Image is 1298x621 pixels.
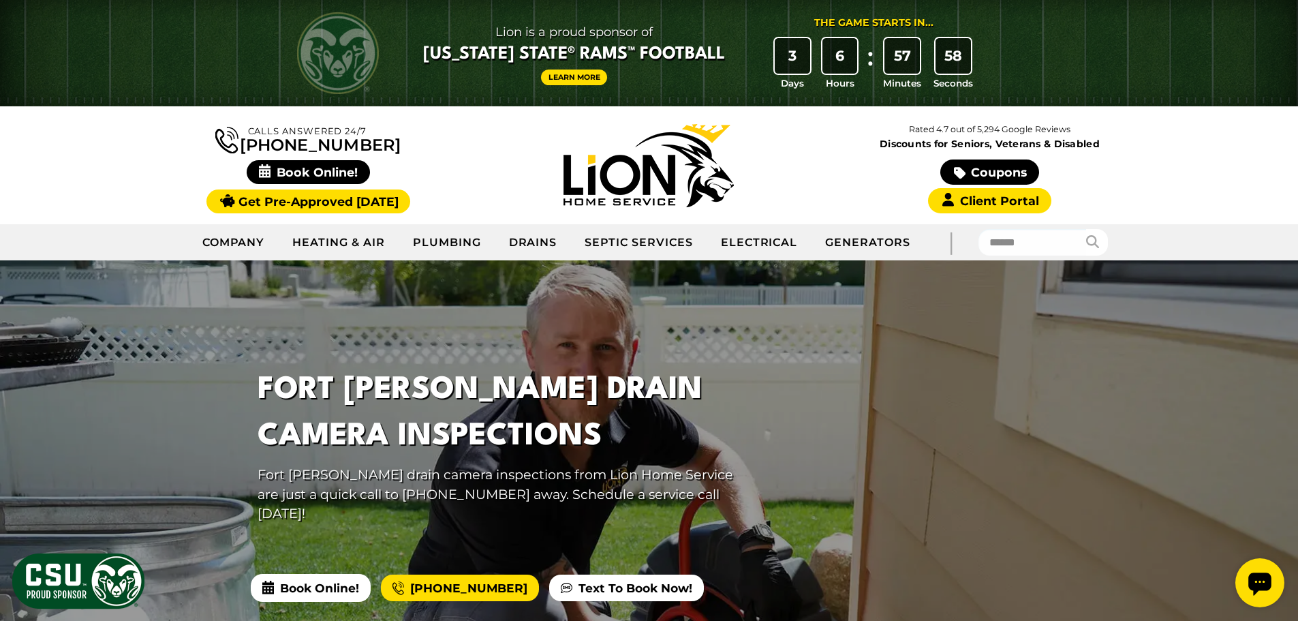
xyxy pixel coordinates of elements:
span: Days [781,76,804,90]
p: Rated 4.7 out of 5,294 Google Reviews [819,122,1160,137]
a: Generators [812,226,924,260]
a: Septic Services [571,226,707,260]
div: 3 [775,38,810,74]
a: Text To Book Now! [549,575,704,602]
div: | [924,224,978,260]
span: Book Online! [251,574,371,601]
a: Company [189,226,279,260]
a: [PHONE_NUMBER] [215,124,401,153]
span: Discounts for Seniors, Veterans & Disabled [822,139,1158,149]
p: Fort [PERSON_NAME] drain camera inspections from Lion Home Service are just a quick call to [PHON... [258,465,754,524]
a: Get Pre-Approved [DATE] [206,190,410,213]
div: The Game Starts in... [814,16,933,31]
span: [US_STATE] State® Rams™ Football [423,43,725,66]
a: Client Portal [928,188,1051,213]
a: Plumbing [399,226,495,260]
div: 6 [822,38,858,74]
h1: Fort [PERSON_NAME] Drain Camera Inspections [258,367,754,459]
a: Heating & Air [279,226,399,260]
a: [PHONE_NUMBER] [381,575,539,602]
a: Electrical [707,226,812,260]
span: Seconds [933,76,973,90]
img: CSU Rams logo [297,12,379,94]
span: Lion is a proud sponsor of [423,21,725,43]
div: Open chat widget [5,5,55,55]
img: CSU Sponsor Badge [10,551,146,611]
a: Drains [495,226,572,260]
div: 57 [884,38,920,74]
div: : [863,38,877,91]
span: Minutes [883,76,921,90]
img: Lion Home Service [563,124,734,207]
a: Learn More [541,70,608,85]
span: Book Online! [247,160,370,184]
span: Hours [826,76,854,90]
a: Coupons [940,160,1038,185]
div: 58 [936,38,971,74]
